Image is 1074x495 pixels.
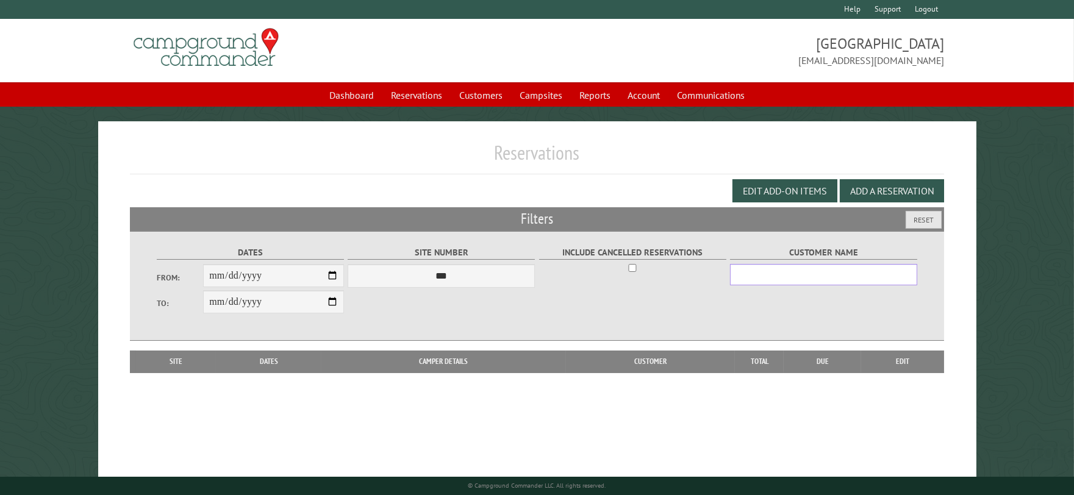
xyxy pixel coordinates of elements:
[861,351,944,372] th: Edit
[136,351,216,372] th: Site
[566,351,736,372] th: Customer
[512,84,570,107] a: Campsites
[130,141,943,174] h1: Reservations
[130,207,943,230] h2: Filters
[906,211,942,229] button: Reset
[732,179,837,202] button: Edit Add-on Items
[784,351,861,372] th: Due
[321,351,566,372] th: Camper Details
[840,179,944,202] button: Add a Reservation
[130,24,282,71] img: Campground Commander
[572,84,618,107] a: Reports
[157,272,204,283] label: From:
[537,34,944,68] span: [GEOGRAPHIC_DATA] [EMAIL_ADDRESS][DOMAIN_NAME]
[620,84,667,107] a: Account
[322,84,381,107] a: Dashboard
[216,351,321,372] th: Dates
[348,246,535,260] label: Site Number
[730,246,917,260] label: Customer Name
[157,246,344,260] label: Dates
[157,297,204,309] label: To:
[468,482,606,490] small: © Campground Commander LLC. All rights reserved.
[452,84,510,107] a: Customers
[539,246,726,260] label: Include Cancelled Reservations
[735,351,784,372] th: Total
[384,84,449,107] a: Reservations
[670,84,752,107] a: Communications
